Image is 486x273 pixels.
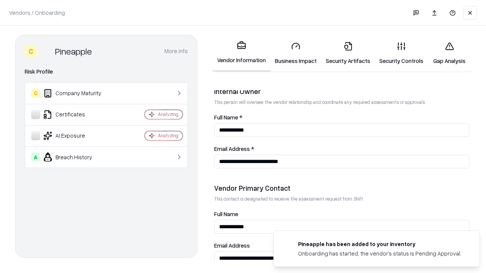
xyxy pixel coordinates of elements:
div: Company Maturity [31,89,122,98]
label: Full Name [214,211,469,217]
div: Internal Owner [214,87,469,96]
div: Pineapple [55,45,92,57]
img: Pineapple [40,45,52,57]
p: This contact is designated to receive the assessment request from Shift [214,196,469,202]
a: Security Artifacts [321,36,375,71]
div: C [31,89,40,98]
div: Certificates [31,110,122,119]
a: Security Controls [375,36,428,71]
div: AI Exposure [31,131,122,140]
div: A [31,152,40,162]
p: Vendors / Onboarding [9,9,65,17]
p: This person will oversee the vendor relationship and coordinate any required assessments or appro... [214,99,469,105]
a: Business Impact [270,36,321,71]
img: pineappleenergy.com [283,240,292,249]
label: Email Address * [214,146,469,152]
div: Vendor Primary Contact [214,184,469,193]
button: More info [164,44,188,58]
a: Gap Analysis [428,36,471,71]
div: Breach History [31,152,122,162]
div: Onboarding has started, the vendor's status is Pending Approval. [298,249,461,257]
label: Email Address [214,243,469,248]
div: C [25,45,37,57]
a: Vendor Information [213,35,270,72]
div: Pineapple has been added to your inventory [298,240,461,248]
div: Risk Profile [25,67,188,76]
div: Analyzing [158,111,178,118]
label: Full Name * [214,115,469,120]
div: Analyzing [158,132,178,139]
